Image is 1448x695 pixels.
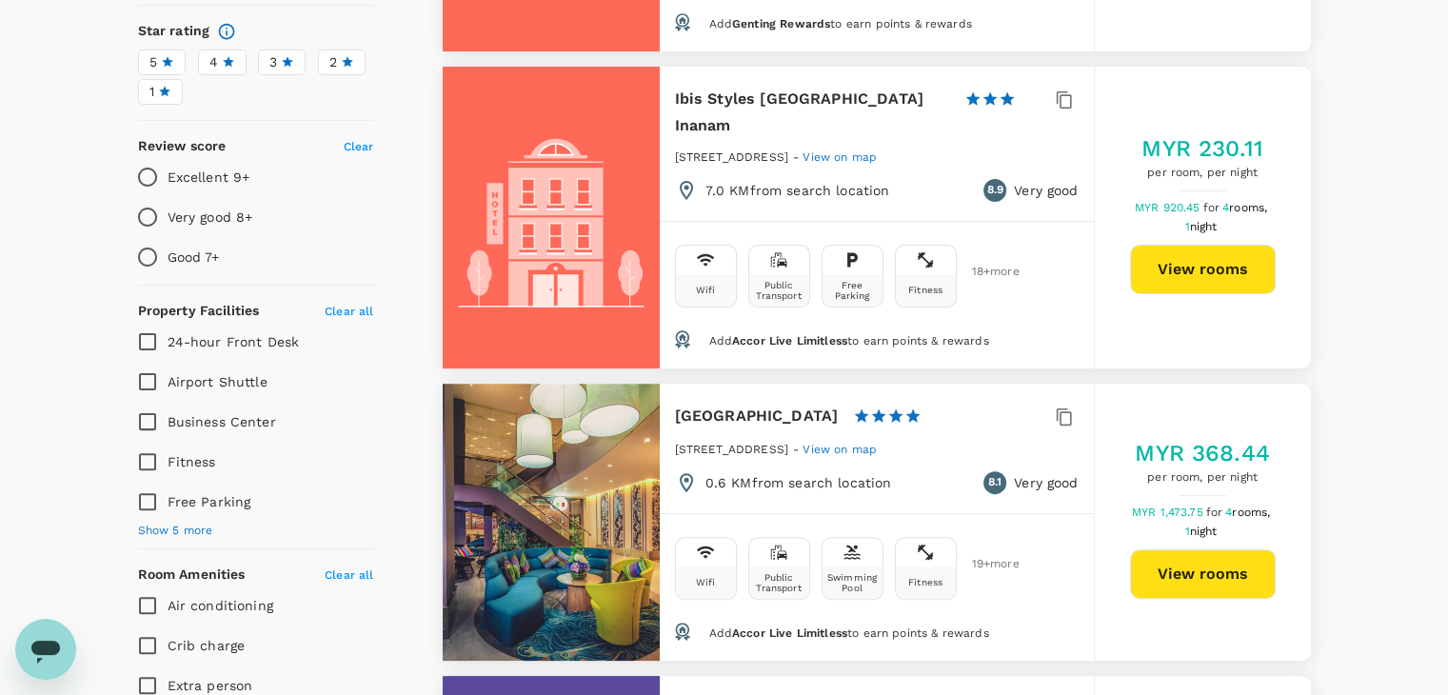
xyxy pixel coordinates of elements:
[1130,245,1276,294] button: View rooms
[732,626,847,640] span: Accor Live Limitless
[732,17,830,30] span: Genting Rewards
[708,17,971,30] span: Add to earn points & rewards
[138,565,246,586] h6: Room Amenities
[986,181,1002,200] span: 8.9
[325,305,373,318] span: Clear all
[696,285,716,295] div: Wifi
[168,414,276,429] span: Business Center
[1135,201,1203,214] span: MYR 920.45
[15,619,76,680] iframe: Button to launch messaging window
[1232,506,1270,519] span: rooms,
[1141,133,1263,164] h5: MYR 230.11
[344,140,374,153] span: Clear
[168,678,253,693] span: Extra person
[753,572,805,593] div: Public Transport
[803,149,877,164] a: View on map
[1130,549,1276,599] button: View rooms
[908,577,942,587] div: Fitness
[168,208,253,227] p: Very good 8+
[803,441,877,456] a: View on map
[1014,473,1078,492] p: Very good
[138,136,227,157] h6: Review score
[732,334,847,347] span: Accor Live Limitless
[217,22,236,41] svg: Star ratings are awarded to properties to represent the quality of services, facilities, and amen...
[1190,525,1218,538] span: night
[1222,201,1270,214] span: 4
[705,473,892,492] p: 0.6 KM from search location
[972,558,1001,570] span: 19 + more
[793,150,803,164] span: -
[908,285,942,295] div: Fitness
[1206,506,1225,519] span: for
[675,403,839,429] h6: [GEOGRAPHIC_DATA]
[149,52,157,72] span: 5
[138,522,213,541] span: Show 5 more
[329,52,337,72] span: 2
[168,168,250,187] p: Excellent 9+
[138,21,210,42] h6: Star rating
[1141,164,1263,183] span: per room, per night
[793,443,803,456] span: -
[1014,181,1078,200] p: Very good
[1135,468,1270,487] span: per room, per night
[675,86,949,139] h6: Ibis Styles [GEOGRAPHIC_DATA] Inanam
[1132,506,1206,519] span: MYR 1,473.75
[168,638,246,653] span: Crib charge
[988,473,1002,492] span: 8.1
[168,454,216,469] span: Fitness
[803,150,877,164] span: View on map
[1190,220,1218,233] span: night
[705,181,890,200] p: 7.0 KM from search location
[826,280,879,301] div: Free Parking
[675,443,788,456] span: [STREET_ADDRESS]
[168,248,220,267] p: Good 7+
[1135,438,1270,468] h5: MYR 368.44
[168,598,273,613] span: Air conditioning
[149,82,154,102] span: 1
[168,494,251,509] span: Free Parking
[675,150,788,164] span: [STREET_ADDRESS]
[269,52,277,72] span: 3
[972,266,1001,278] span: 18 + more
[209,52,218,72] span: 4
[708,626,988,640] span: Add to earn points & rewards
[1185,525,1220,538] span: 1
[696,577,716,587] div: Wifi
[753,280,805,301] div: Public Transport
[325,568,373,582] span: Clear all
[138,301,260,322] h6: Property Facilities
[1185,220,1220,233] span: 1
[168,374,268,389] span: Airport Shuttle
[168,334,300,349] span: 24-hour Front Desk
[803,443,877,456] span: View on map
[1229,201,1267,214] span: rooms,
[708,334,988,347] span: Add to earn points & rewards
[826,572,879,593] div: Swimming Pool
[1202,201,1221,214] span: for
[1225,506,1273,519] span: 4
